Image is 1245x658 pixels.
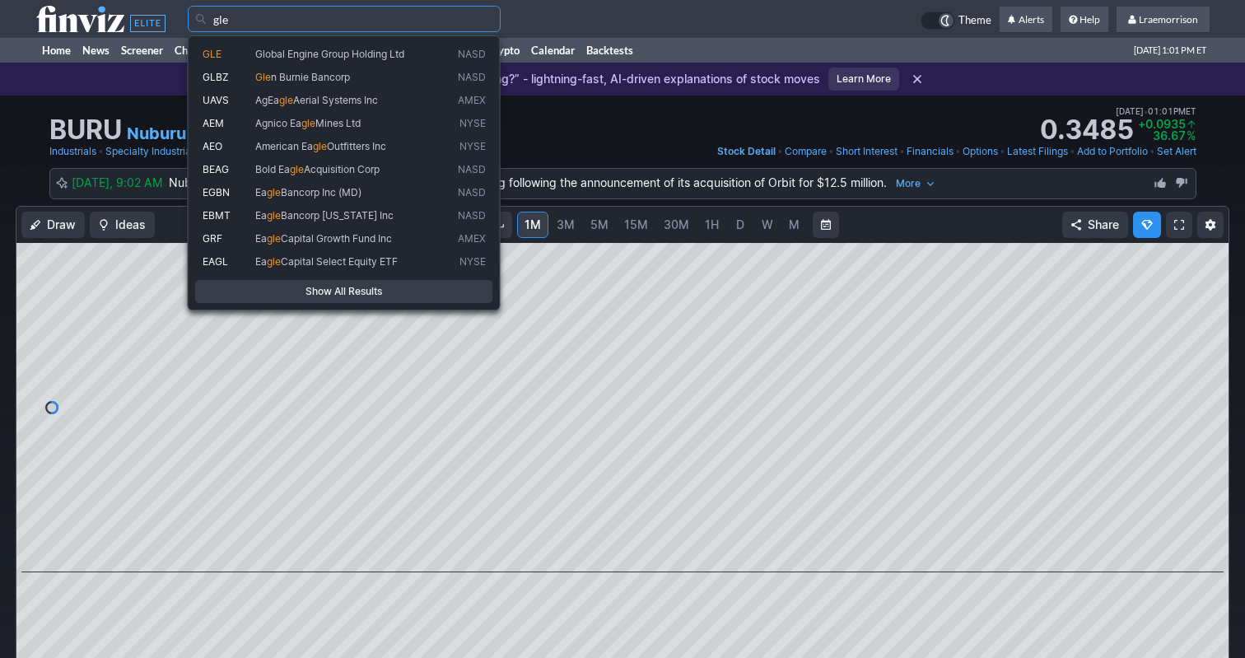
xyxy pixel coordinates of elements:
[705,217,719,231] span: 1H
[1157,143,1196,160] a: Set Alert
[458,48,486,62] span: NASD
[90,212,155,238] button: Ideas
[301,117,315,129] span: gle
[281,232,392,245] span: Capital Growth Fund Inc
[327,140,386,152] span: Outfitters Inc
[49,117,122,143] h1: BURU
[313,140,327,152] span: gle
[664,217,689,231] span: 30M
[697,212,726,238] a: 1H
[188,6,501,32] input: Search
[1187,128,1196,142] span: %
[754,212,781,238] a: W
[169,175,941,189] span: Nuburu Inc's BURU stock surged in [DATE] pre-market trading following the announcement of its acq...
[203,71,229,83] span: GLBZ
[1149,143,1155,160] span: •
[127,122,215,145] a: Nuburu Inc
[736,217,744,231] span: D
[255,209,267,222] span: Ea
[1077,143,1148,160] a: Add to Portfolio
[281,186,361,198] span: Bancorp Inc (MD)
[1062,212,1128,238] button: Share
[590,217,609,231] span: 5M
[319,71,820,87] p: Introducing “Why Is It Moving?” - lightning-fast, AI-driven explanations of stock moves
[828,68,899,91] a: Learn More
[279,94,293,106] span: gle
[921,12,991,30] a: Theme
[267,255,281,268] span: gle
[525,217,541,231] span: 1M
[458,94,486,108] span: AMEX
[203,232,222,245] span: GRF
[958,12,991,30] span: Theme
[1116,104,1196,119] span: [DATE] 01:01PM ET
[828,143,834,160] span: •
[290,163,304,175] span: gle
[899,143,905,160] span: •
[1088,217,1119,233] span: Share
[517,212,548,238] a: 1M
[458,209,486,223] span: NASD
[459,117,486,131] span: NYSE
[762,217,773,231] span: W
[458,186,486,200] span: NASD
[1061,7,1108,33] a: Help
[115,38,169,63] a: Screener
[581,38,639,63] a: Backtests
[72,175,169,189] span: [DATE], 9:02 AM
[717,145,776,157] span: Stock Detail
[304,163,380,175] span: Acquisition Corp
[267,232,281,245] span: gle
[255,186,267,198] span: Ea
[49,143,96,160] a: Industrials
[255,255,267,268] span: Ea
[481,38,525,63] a: Crypto
[271,71,350,83] span: n Burnie Bancorp
[1070,143,1075,160] span: •
[459,255,486,269] span: NYSE
[785,143,827,160] a: Compare
[907,143,954,160] a: Financials
[105,143,245,160] a: Specialty Industrial Machinery
[717,143,776,160] a: Stock Detail
[203,140,222,152] span: AEO
[1007,143,1068,160] a: Latest Filings
[1134,38,1206,63] span: [DATE] 1:01 PM ET
[203,117,224,129] span: AEM
[1139,13,1198,26] span: Lraemorrison
[656,212,697,238] a: 30M
[1197,212,1224,238] button: Chart Settings
[1153,128,1186,142] span: 36.67
[583,212,616,238] a: 5M
[281,209,394,222] span: Bancorp [US_STATE] Inc
[781,212,808,238] a: M
[36,38,77,63] a: Home
[115,217,146,233] span: Ideas
[458,232,486,246] span: AMEX
[1007,145,1068,157] span: Latest Filings
[836,143,898,160] a: Short Interest
[1000,143,1005,160] span: •
[255,140,313,152] span: American Ea
[281,255,398,268] span: Capital Select Equity ETF
[267,209,281,222] span: gle
[624,217,648,231] span: 15M
[777,143,783,160] span: •
[255,163,290,175] span: Bold Ea
[98,143,104,160] span: •
[255,71,271,83] span: Gle
[525,38,581,63] a: Calendar
[557,217,575,231] span: 3M
[458,163,486,177] span: NASD
[293,94,378,106] span: Aerial Systems Inc
[47,217,76,233] span: Draw
[458,71,486,85] span: NASD
[955,143,961,160] span: •
[727,212,753,238] a: D
[896,175,921,192] span: More
[255,94,279,106] span: AgEa
[203,255,228,268] span: EAGL
[1000,7,1052,33] a: Alerts
[267,186,281,198] span: gle
[169,38,212,63] a: Charts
